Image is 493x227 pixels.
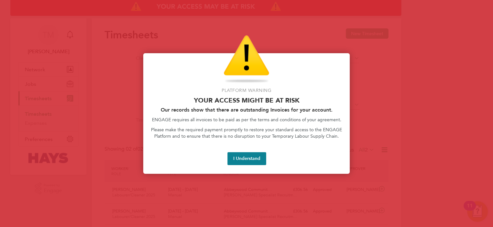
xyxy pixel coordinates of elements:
[224,35,269,84] img: Warning Icon
[143,53,350,174] div: Access At Risk
[227,152,266,165] button: I Understand
[151,107,342,113] h2: Our records show that there are outstanding Invoices for your account.
[151,127,342,139] p: Please make the required payment promptly to restore your standard access to the ENGAGE Platform ...
[151,96,342,104] p: Your access might be at risk
[151,117,342,123] p: ENGAGE requires all invoices to be paid as per the terms and conditions of your agreement.
[151,87,342,94] p: Platform Warning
